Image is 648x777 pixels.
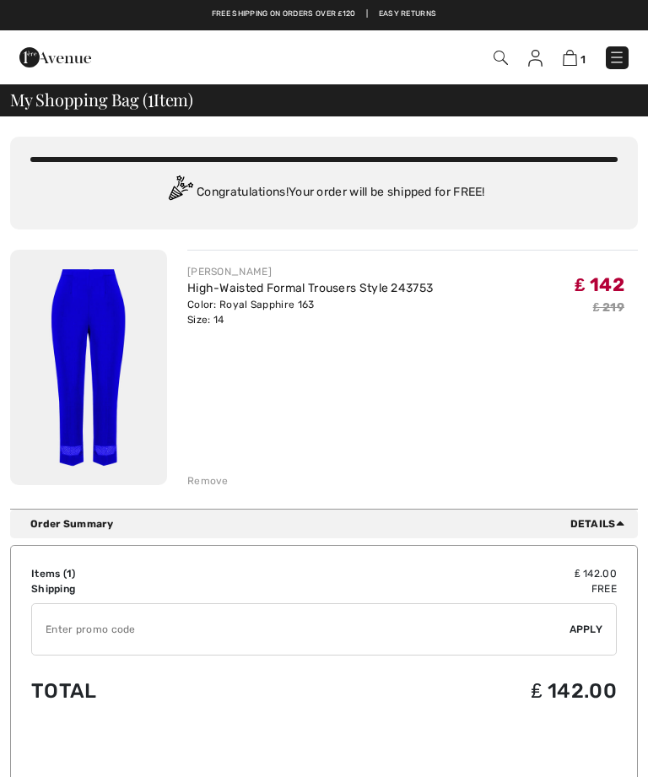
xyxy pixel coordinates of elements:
span: Details [570,516,631,531]
td: ₤ 142.00 [284,662,617,720]
img: High-Waisted Formal Trousers Style 243753 [10,250,167,485]
img: My Info [528,50,543,67]
img: Congratulation2.svg [163,175,197,209]
img: Search [494,51,508,65]
div: Congratulations! Your order will be shipped for FREE! [30,175,618,209]
img: 1ère Avenue [19,40,91,74]
s: ₤ 219 [593,300,624,315]
input: Promo code [32,604,570,655]
span: 1 [67,568,72,580]
img: Menu [608,49,625,66]
div: Order Summary [30,516,631,531]
span: My Shopping Bag ( Item) [10,91,193,108]
a: 1 [563,49,586,67]
span: Apply [570,622,603,637]
td: Free [284,581,617,596]
span: 1 [580,53,586,66]
a: Easy Returns [379,8,437,20]
span: 1 [148,87,154,109]
a: Free shipping on orders over ₤120 [212,8,356,20]
a: High-Waisted Formal Trousers Style 243753 [187,281,433,295]
span: | [366,8,368,20]
td: Items ( ) [31,566,284,581]
div: Color: Royal Sapphire 163 Size: 14 [187,297,433,327]
td: ₤ 142.00 [284,566,617,581]
img: Shopping Bag [563,50,577,66]
td: Shipping [31,581,284,596]
div: [PERSON_NAME] [187,264,433,279]
span: ₤ 142 [575,273,624,296]
a: 1ère Avenue [19,50,91,64]
div: Remove [187,473,229,488]
td: Total [31,662,284,720]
